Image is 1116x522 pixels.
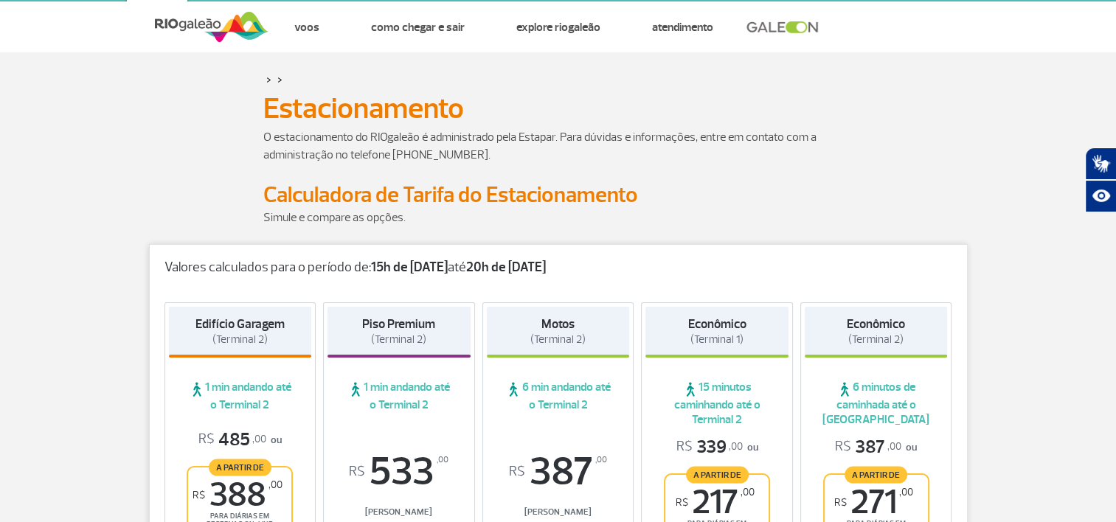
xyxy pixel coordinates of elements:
[466,259,546,276] strong: 20h de [DATE]
[676,436,758,459] p: ou
[193,489,205,501] sup: R$
[371,20,465,35] a: Como chegar e sair
[676,436,743,459] span: 339
[541,316,575,332] strong: Motos
[530,333,586,347] span: (Terminal 2)
[164,260,952,276] p: Valores calculados para o período de: até
[327,452,471,492] span: 533
[263,128,853,164] p: O estacionamento do RIOgaleão é administrado pela Estapar. Para dúvidas e informações, entre em c...
[676,496,688,509] sup: R$
[834,496,847,509] sup: R$
[327,507,471,518] span: [PERSON_NAME]
[1085,180,1116,212] button: Abrir recursos assistivos.
[847,316,905,332] strong: Econômico
[686,466,749,483] span: A partir de
[688,316,746,332] strong: Econômico
[263,96,853,121] h1: Estacionamento
[487,380,630,412] span: 6 min andando até o Terminal 2
[169,380,312,412] span: 1 min andando até o Terminal 2
[371,333,426,347] span: (Terminal 2)
[835,436,901,459] span: 387
[487,507,630,518] span: [PERSON_NAME]
[652,20,713,35] a: Atendimento
[263,181,853,209] h2: Calculadora de Tarifa do Estacionamento
[437,452,448,468] sup: ,00
[327,380,471,412] span: 1 min andando até o Terminal 2
[263,209,853,226] p: Simule e compare as opções.
[209,459,271,476] span: A partir de
[899,486,913,498] sup: ,00
[294,20,319,35] a: Voos
[198,428,282,451] p: ou
[845,466,907,483] span: A partir de
[848,333,904,347] span: (Terminal 2)
[212,333,268,347] span: (Terminal 2)
[741,486,755,498] sup: ,00
[645,380,789,427] span: 15 minutos caminhando até o Terminal 2
[266,71,271,88] a: >
[362,316,435,332] strong: Piso Premium
[676,486,755,519] span: 217
[349,464,365,480] sup: R$
[516,20,600,35] a: Explore RIOgaleão
[509,464,525,480] sup: R$
[595,452,607,468] sup: ,00
[690,333,744,347] span: (Terminal 1)
[193,478,283,512] span: 388
[268,478,283,491] sup: ,00
[834,486,913,519] span: 271
[835,436,917,459] p: ou
[805,380,948,427] span: 6 minutos de caminhada até o [GEOGRAPHIC_DATA]
[1085,147,1116,212] div: Plugin de acessibilidade da Hand Talk.
[195,316,285,332] strong: Edifício Garagem
[277,71,283,88] a: >
[198,428,266,451] span: 485
[371,259,448,276] strong: 15h de [DATE]
[487,452,630,492] span: 387
[1085,147,1116,180] button: Abrir tradutor de língua de sinais.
